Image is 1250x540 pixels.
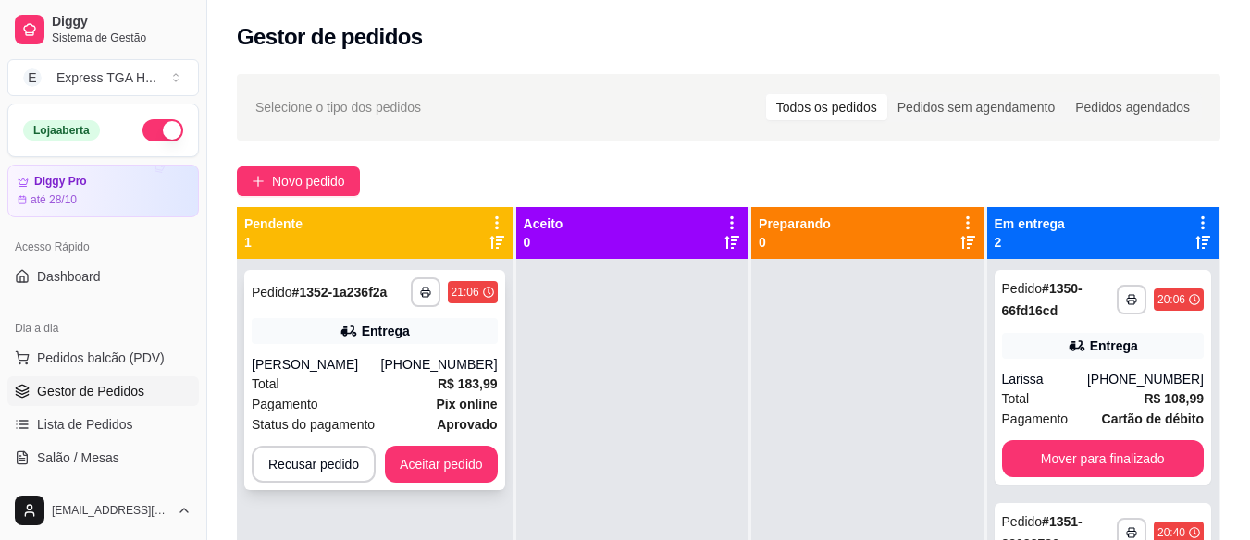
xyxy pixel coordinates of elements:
div: Acesso Rápido [7,232,199,262]
button: Recusar pedido [252,446,376,483]
p: 1 [244,233,303,252]
strong: Cartão de débito [1102,411,1204,426]
a: Gestor de Pedidos [7,376,199,406]
div: 20:40 [1157,525,1185,540]
p: Pendente [244,215,303,233]
div: 20:06 [1157,292,1185,307]
button: Novo pedido [237,166,360,196]
div: Loja aberta [23,120,100,141]
p: 2 [995,233,1065,252]
span: Pedido [252,285,292,300]
div: Entrega [362,322,410,340]
article: Diggy Pro [34,175,87,189]
div: Dia a dia [7,313,199,343]
p: 0 [524,233,563,252]
span: Novo pedido [272,171,345,191]
span: Total [1002,388,1030,409]
p: Aceito [524,215,563,233]
span: Pedido [1002,514,1043,529]
div: Express TGA H ... [56,68,156,87]
span: Selecione o tipo dos pedidos [255,97,421,117]
button: Aceitar pedido [385,446,498,483]
a: Diggy Botnovo [7,476,199,506]
button: Alterar Status [142,119,183,141]
strong: # 1352-1a236f2a [292,285,388,300]
span: Pagamento [252,394,318,414]
h2: Gestor de pedidos [237,22,423,52]
a: Salão / Mesas [7,443,199,472]
span: Pagamento [1002,409,1069,429]
div: 21:06 [452,285,479,300]
button: Select a team [7,59,199,96]
span: Total [252,374,279,394]
button: Pedidos balcão (PDV) [7,343,199,373]
span: Diggy [52,14,192,31]
strong: Pix online [436,397,497,411]
div: [PERSON_NAME] [252,355,381,374]
strong: R$ 108,99 [1144,391,1204,406]
a: DiggySistema de Gestão [7,7,199,52]
p: Em entrega [995,215,1065,233]
article: até 28/10 [31,192,77,207]
span: E [23,68,42,87]
a: Diggy Proaté 28/10 [7,165,199,217]
span: Lista de Pedidos [37,415,133,434]
div: Larissa [1002,370,1087,388]
div: Entrega [1090,337,1138,355]
div: Todos os pedidos [766,94,887,120]
span: Pedido [1002,281,1043,296]
a: Lista de Pedidos [7,410,199,439]
span: Dashboard [37,267,101,286]
span: plus [252,175,265,188]
div: Pedidos sem agendamento [887,94,1065,120]
p: 0 [759,233,831,252]
span: Gestor de Pedidos [37,382,144,400]
a: Dashboard [7,262,199,291]
span: Salão / Mesas [37,448,119,467]
strong: # 1350-66fd16cd [1002,281,1083,318]
strong: R$ 183,99 [438,376,498,391]
p: Preparando [759,215,831,233]
span: Status do pagamento [252,414,375,435]
div: Pedidos agendados [1065,94,1200,120]
span: [EMAIL_ADDRESS][DOMAIN_NAME] [52,503,169,518]
span: Sistema de Gestão [52,31,192,45]
strong: aprovado [437,417,497,432]
button: [EMAIL_ADDRESS][DOMAIN_NAME] [7,488,199,533]
div: [PHONE_NUMBER] [1087,370,1204,388]
div: [PHONE_NUMBER] [381,355,498,374]
button: Mover para finalizado [1002,440,1204,477]
span: Pedidos balcão (PDV) [37,349,165,367]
